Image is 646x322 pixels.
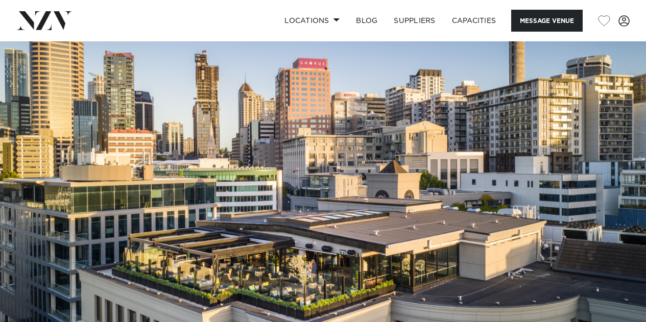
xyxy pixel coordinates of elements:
[386,10,443,32] a: SUPPLIERS
[16,11,72,30] img: nzv-logo.png
[276,10,348,32] a: Locations
[444,10,505,32] a: Capacities
[511,10,583,32] button: Message Venue
[348,10,386,32] a: BLOG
